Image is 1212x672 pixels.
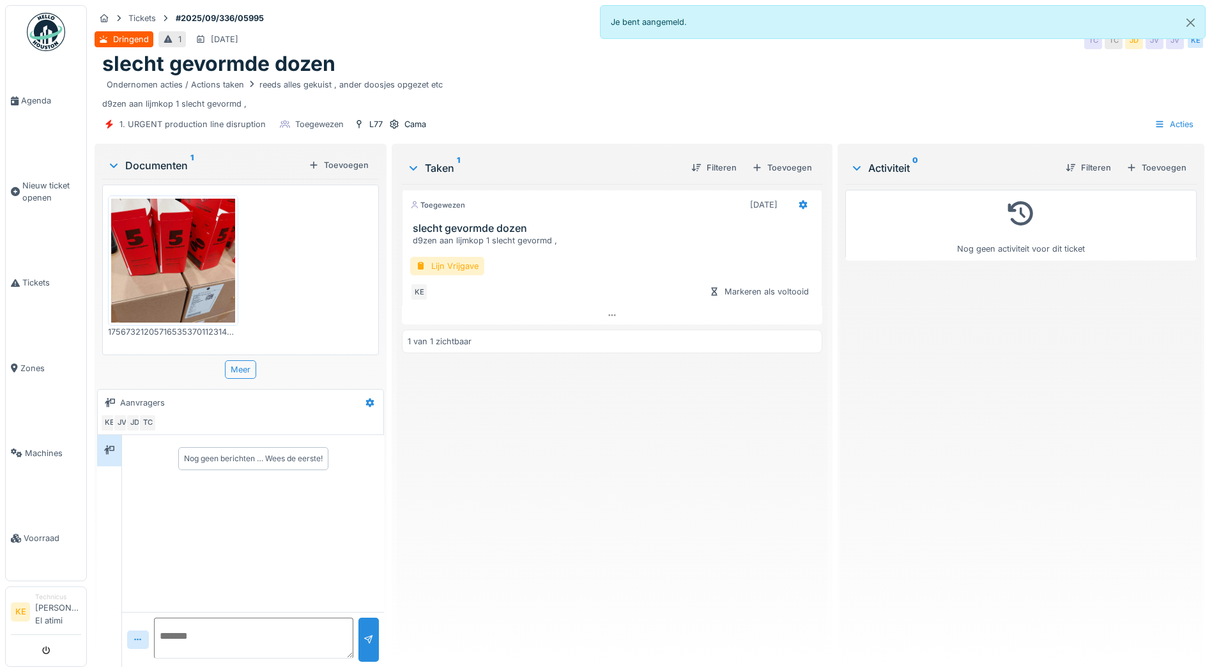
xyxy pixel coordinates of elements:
[107,158,303,173] div: Documenten
[113,33,149,45] div: Dringend
[119,118,266,130] div: 1. URGENT production line disruption
[11,592,81,635] a: KE Technicus[PERSON_NAME] El atimi
[747,159,817,176] div: Toevoegen
[102,77,1197,110] div: d9zen aan lijmkop 1 slecht gevormd ,
[126,414,144,432] div: JD
[1146,31,1163,49] div: JV
[113,414,131,432] div: JV
[407,160,681,176] div: Taken
[184,453,323,464] div: Nog geen berichten … Wees de eerste!
[102,52,335,76] h1: slecht gevormde dozen
[211,33,238,45] div: [DATE]
[1176,6,1205,40] button: Close
[22,277,81,289] span: Tickets
[178,33,181,45] div: 1
[413,222,817,234] h3: slecht gevormde dozen
[107,79,443,91] div: Ondernomen acties / Actions taken reeds alles gekuist , ander doosjes opgezet etc
[171,12,269,24] strong: #2025/09/336/05995
[6,143,86,240] a: Nieuw ticket openen
[190,158,194,173] sup: 1
[854,195,1188,255] div: Nog geen activiteit voor dit ticket
[1186,31,1204,49] div: KE
[850,160,1055,176] div: Activiteit
[22,179,81,204] span: Nieuw ticket openen
[1121,159,1192,176] div: Toevoegen
[704,283,814,300] div: Markeren als voltooid
[369,118,383,130] div: L77
[410,257,484,275] div: Lijn Vrijgave
[128,12,156,24] div: Tickets
[1061,159,1116,176] div: Filteren
[6,496,86,581] a: Voorraad
[35,592,81,602] div: Technicus
[1149,115,1199,134] div: Acties
[413,234,817,247] div: d9zen aan lijmkop 1 slecht gevormd ,
[404,118,426,130] div: Cama
[750,199,778,211] div: [DATE]
[6,241,86,326] a: Tickets
[1166,31,1184,49] div: JV
[1125,31,1143,49] div: JD
[111,199,235,323] img: vajxbidef3ryuuhwfs7z4apf2gan
[25,447,81,459] span: Machines
[100,414,118,432] div: KE
[6,326,86,411] a: Zones
[24,532,81,544] span: Voorraad
[686,159,742,176] div: Filteren
[295,118,344,130] div: Toegewezen
[457,160,460,176] sup: 1
[410,283,428,301] div: KE
[1084,31,1102,49] div: TC
[408,335,472,347] div: 1 van 1 zichtbaar
[600,5,1206,39] div: Je bent aangemeld.
[410,200,465,211] div: Toegewezen
[6,411,86,496] a: Machines
[303,157,374,174] div: Toevoegen
[120,397,165,409] div: Aanvragers
[108,326,238,338] div: 17567321205716535370112314712388.jpg
[225,360,256,379] div: Meer
[11,602,30,622] li: KE
[139,414,157,432] div: TC
[6,58,86,143] a: Agenda
[35,592,81,632] li: [PERSON_NAME] El atimi
[1105,31,1123,49] div: TC
[27,13,65,51] img: Badge_color-CXgf-gQk.svg
[20,362,81,374] span: Zones
[21,95,81,107] span: Agenda
[912,160,918,176] sup: 0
